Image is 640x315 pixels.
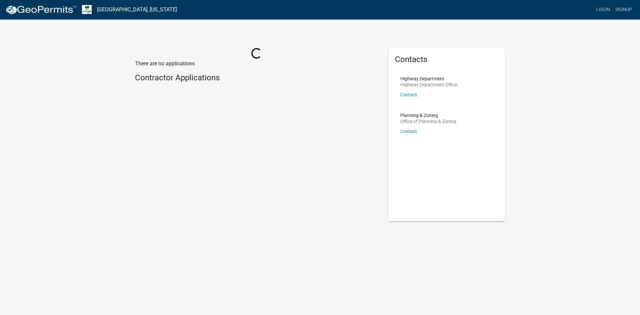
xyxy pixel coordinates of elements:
[613,3,635,16] a: Signup
[400,129,417,134] a: Contact
[400,92,417,97] a: Contact
[135,73,378,85] wm-workflow-list-section: Contractor Applications
[135,60,378,68] p: There are no applications
[400,82,457,87] p: Highway Department Office
[400,119,456,124] p: Office of Planning & Zoning
[135,73,378,83] h4: Contractor Applications
[400,76,457,81] p: Highway Department
[400,113,456,118] p: Planning & Zoning
[593,3,613,16] a: Login
[97,4,177,15] a: [GEOGRAPHIC_DATA], [US_STATE]
[395,55,498,64] h5: Contacts
[82,5,92,14] img: Morgan County, Indiana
